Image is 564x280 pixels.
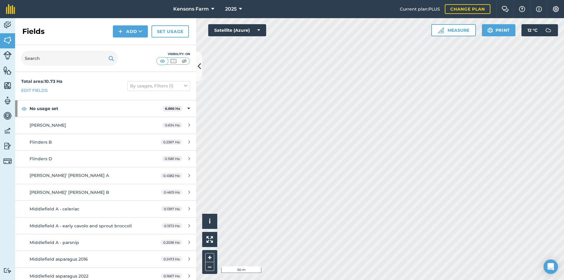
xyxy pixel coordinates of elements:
[30,190,109,195] span: [PERSON_NAME]' [PERSON_NAME] B
[156,52,190,57] div: Visibility: On
[30,139,52,145] span: Flinders B
[15,100,196,117] div: No usage set6.866 Ha
[3,81,12,90] img: svg+xml;base64,PHN2ZyB4bWxucz0iaHR0cDovL3d3dy53My5vcmcvMjAwMC9zdmciIHdpZHRoPSI1NiIgaGVpZ2h0PSI2MC...
[202,214,217,229] button: i
[15,218,196,234] a: Middlefield A - early cavolo and sprout broccoli0.1572 Ha
[15,251,196,267] a: Middlefield asparagus 20160.2473 Ha
[482,24,516,36] button: Print
[400,6,440,12] span: Current plan : PLUS
[3,66,12,75] img: svg+xml;base64,PHN2ZyB4bWxucz0iaHR0cDovL3d3dy53My5vcmcvMjAwMC9zdmciIHdpZHRoPSI1NiIgaGVpZ2h0PSI2MC...
[161,273,182,278] span: 0.1667 Ha
[127,81,190,91] button: By usages, Filters (1)
[552,6,559,12] img: A cog icon
[518,6,526,12] img: A question mark icon
[151,25,189,37] a: Set usage
[173,5,209,13] span: Kensons Farm
[209,217,211,225] span: i
[30,100,162,117] strong: No usage set
[15,167,196,184] a: [PERSON_NAME]' [PERSON_NAME] A0.4582 Ha
[205,253,214,262] button: +
[162,122,182,128] span: 0.634 Ha
[113,25,148,37] button: Add
[165,106,180,111] strong: 6.866 Ha
[3,21,12,30] img: svg+xml;base64,PD94bWwgdmVyc2lvbj0iMS4wIiBlbmNvZGluZz0idXRmLTgiPz4KPCEtLSBHZW5lcmF0b3I6IEFkb2JlIE...
[30,173,109,178] span: [PERSON_NAME]' [PERSON_NAME] A
[15,151,196,167] a: Flinders D0.1581 Ha
[30,273,88,279] span: Middlefield asparagus 2022
[502,6,509,12] img: Two speech bubbles overlapping with the left bubble in the forefront
[180,58,188,64] img: svg+xml;base64,PHN2ZyB4bWxucz0iaHR0cDovL3d3dy53My5vcmcvMjAwMC9zdmciIHdpZHRoPSI1MCIgaGVpZ2h0PSI0MC...
[225,5,237,13] span: 2025
[15,184,196,200] a: [PERSON_NAME]' [PERSON_NAME] B0.4615 Ha
[445,4,490,14] a: Change plan
[30,206,79,212] span: Middlefield A - celeriac
[487,27,493,34] img: svg+xml;base64,PHN2ZyB4bWxucz0iaHR0cDovL3d3dy53My5vcmcvMjAwMC9zdmciIHdpZHRoPSIxOSIgaGVpZ2h0PSIyNC...
[30,156,52,161] span: Flinders D
[161,190,182,195] span: 0.4615 Ha
[30,256,88,262] span: Middlefield asparagus 2016
[543,259,558,274] div: Open Intercom Messenger
[161,240,182,245] span: 0.2036 Ha
[161,256,182,262] span: 0.2473 Ha
[438,27,444,33] img: Ruler icon
[30,240,79,245] span: Middlefield A - parsnip
[161,173,182,178] span: 0.4582 Ha
[30,122,66,128] span: [PERSON_NAME]
[21,79,62,84] strong: Total area : 10.73 Ha
[15,134,196,150] a: Flinders B0.2367 Ha
[161,139,182,145] span: 0.2367 Ha
[161,223,182,228] span: 0.1572 Ha
[108,55,114,62] img: svg+xml;base64,PHN2ZyB4bWxucz0iaHR0cDovL3d3dy53My5vcmcvMjAwMC9zdmciIHdpZHRoPSIxOSIgaGVpZ2h0PSIyNC...
[159,58,166,64] img: svg+xml;base64,PHN2ZyB4bWxucz0iaHR0cDovL3d3dy53My5vcmcvMjAwMC9zdmciIHdpZHRoPSI1MCIgaGVpZ2h0PSI0MC...
[6,4,15,14] img: fieldmargin Logo
[21,51,118,66] input: Search
[15,201,196,217] a: Middlefield A - celeriac0.1397 Ha
[3,111,12,120] img: svg+xml;base64,PD94bWwgdmVyc2lvbj0iMS4wIiBlbmNvZGluZz0idXRmLTgiPz4KPCEtLSBHZW5lcmF0b3I6IEFkb2JlIE...
[161,206,182,211] span: 0.1397 Ha
[30,223,132,229] span: Middlefield A - early cavolo and sprout broccoli
[3,96,12,105] img: svg+xml;base64,PD94bWwgdmVyc2lvbj0iMS4wIiBlbmNvZGluZz0idXRmLTgiPz4KPCEtLSBHZW5lcmF0b3I6IEFkb2JlIE...
[162,156,182,161] span: 0.1581 Ha
[170,58,177,64] img: svg+xml;base64,PHN2ZyB4bWxucz0iaHR0cDovL3d3dy53My5vcmcvMjAwMC9zdmciIHdpZHRoPSI1MCIgaGVpZ2h0PSI0MC...
[205,262,214,271] button: –
[536,5,542,13] img: svg+xml;base64,PHN2ZyB4bWxucz0iaHR0cDovL3d3dy53My5vcmcvMjAwMC9zdmciIHdpZHRoPSIxNyIgaGVpZ2h0PSIxNy...
[208,24,266,36] button: Satellite (Azure)
[3,51,12,60] img: svg+xml;base64,PD94bWwgdmVyc2lvbj0iMS4wIiBlbmNvZGluZz0idXRmLTgiPz4KPCEtLSBHZW5lcmF0b3I6IEFkb2JlIE...
[21,105,27,112] img: svg+xml;base64,PHN2ZyB4bWxucz0iaHR0cDovL3d3dy53My5vcmcvMjAwMC9zdmciIHdpZHRoPSIxOCIgaGVpZ2h0PSIyNC...
[206,236,213,243] img: Four arrows, one pointing top left, one top right, one bottom right and the last bottom left
[431,24,476,36] button: Measure
[21,87,48,94] a: Edit fields
[542,24,554,36] img: svg+xml;base64,PD94bWwgdmVyc2lvbj0iMS4wIiBlbmNvZGluZz0idXRmLTgiPz4KPCEtLSBHZW5lcmF0b3I6IEFkb2JlIE...
[15,234,196,251] a: Middlefield A - parsnip0.2036 Ha
[15,117,196,133] a: [PERSON_NAME]0.634 Ha
[22,27,45,36] h2: Fields
[3,157,12,165] img: svg+xml;base64,PD94bWwgdmVyc2lvbj0iMS4wIiBlbmNvZGluZz0idXRmLTgiPz4KPCEtLSBHZW5lcmF0b3I6IEFkb2JlIE...
[3,126,12,135] img: svg+xml;base64,PD94bWwgdmVyc2lvbj0iMS4wIiBlbmNvZGluZz0idXRmLTgiPz4KPCEtLSBHZW5lcmF0b3I6IEFkb2JlIE...
[3,142,12,151] img: svg+xml;base64,PD94bWwgdmVyc2lvbj0iMS4wIiBlbmNvZGluZz0idXRmLTgiPz4KPCEtLSBHZW5lcmF0b3I6IEFkb2JlIE...
[527,24,537,36] span: 12 ° C
[118,28,123,35] img: svg+xml;base64,PHN2ZyB4bWxucz0iaHR0cDovL3d3dy53My5vcmcvMjAwMC9zdmciIHdpZHRoPSIxNCIgaGVpZ2h0PSIyNC...
[3,36,12,45] img: svg+xml;base64,PHN2ZyB4bWxucz0iaHR0cDovL3d3dy53My5vcmcvMjAwMC9zdmciIHdpZHRoPSI1NiIgaGVpZ2h0PSI2MC...
[521,24,558,36] button: 12 °C
[3,268,12,273] img: svg+xml;base64,PD94bWwgdmVyc2lvbj0iMS4wIiBlbmNvZGluZz0idXRmLTgiPz4KPCEtLSBHZW5lcmF0b3I6IEFkb2JlIE...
